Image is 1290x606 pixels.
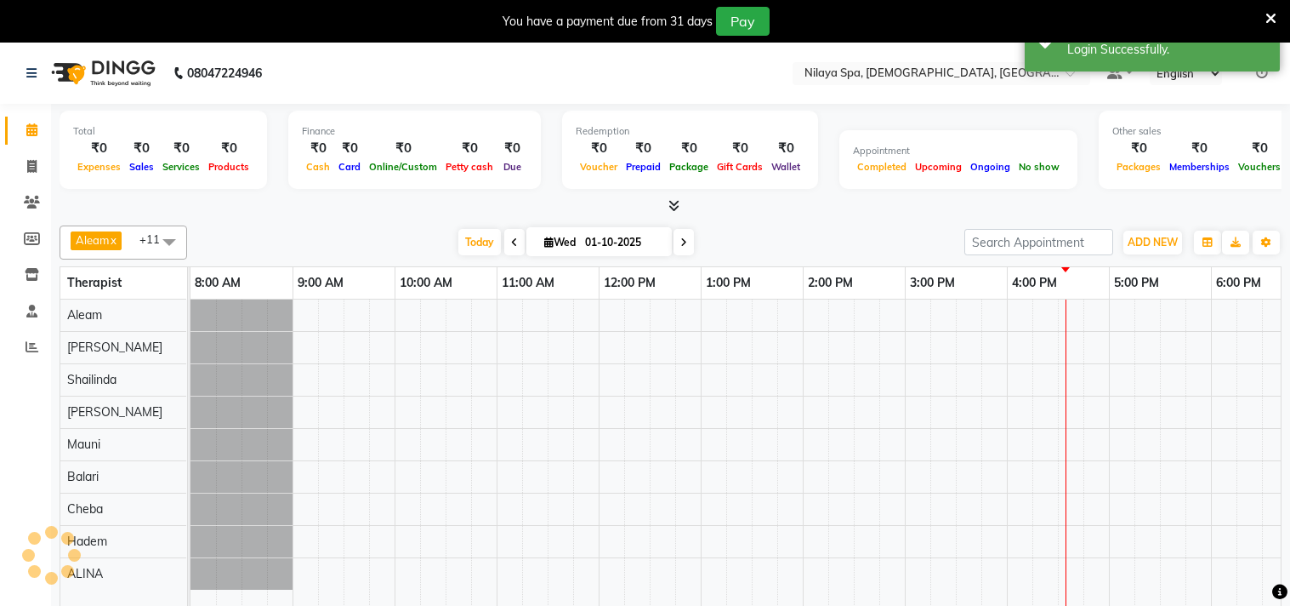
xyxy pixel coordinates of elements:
[1014,161,1064,173] span: No show
[1165,161,1234,173] span: Memberships
[125,161,158,173] span: Sales
[964,229,1113,255] input: Search Appointment
[1234,139,1285,158] div: ₹0
[702,271,755,295] a: 1:00 PM
[441,139,497,158] div: ₹0
[1067,41,1267,59] div: Login Successfully.
[665,161,713,173] span: Package
[767,161,804,173] span: Wallet
[67,437,100,452] span: Mauni
[503,13,713,31] div: You have a payment due from 31 days
[334,139,365,158] div: ₹0
[497,139,527,158] div: ₹0
[1212,271,1265,295] a: 6:00 PM
[1234,161,1285,173] span: Vouchers
[158,139,204,158] div: ₹0
[67,340,162,355] span: [PERSON_NAME]
[158,161,204,173] span: Services
[580,230,665,255] input: 2025-10-01
[73,161,125,173] span: Expenses
[1008,271,1061,295] a: 4:00 PM
[43,49,160,97] img: logo
[441,161,497,173] span: Petty cash
[600,271,660,295] a: 12:00 PM
[204,161,253,173] span: Products
[67,566,103,581] span: ALINA
[716,7,770,36] button: Pay
[365,139,441,158] div: ₹0
[1110,271,1163,295] a: 5:00 PM
[125,139,158,158] div: ₹0
[67,307,102,323] span: Aleam
[622,139,665,158] div: ₹0
[190,271,245,295] a: 8:00 AM
[67,534,107,549] span: Hadem
[302,161,334,173] span: Cash
[395,271,457,295] a: 10:00 AM
[853,144,1064,158] div: Appointment
[853,161,911,173] span: Completed
[906,271,959,295] a: 3:00 PM
[966,161,1014,173] span: Ongoing
[293,271,348,295] a: 9:00 AM
[334,161,365,173] span: Card
[804,271,857,295] a: 2:00 PM
[497,271,559,295] a: 11:00 AM
[73,139,125,158] div: ₹0
[713,161,767,173] span: Gift Cards
[67,372,116,387] span: Shailinda
[665,139,713,158] div: ₹0
[67,404,162,420] span: [PERSON_NAME]
[187,49,262,97] b: 08047224946
[67,275,122,290] span: Therapist
[576,161,622,173] span: Voucher
[576,139,622,158] div: ₹0
[1112,139,1165,158] div: ₹0
[911,161,966,173] span: Upcoming
[365,161,441,173] span: Online/Custom
[540,236,580,249] span: Wed
[458,229,501,255] span: Today
[1165,139,1234,158] div: ₹0
[713,139,767,158] div: ₹0
[1128,236,1178,249] span: ADD NEW
[622,161,665,173] span: Prepaid
[302,139,334,158] div: ₹0
[76,233,109,247] span: Aleam
[302,124,527,139] div: Finance
[767,139,804,158] div: ₹0
[67,501,103,517] span: Cheba
[73,124,253,139] div: Total
[499,161,526,173] span: Due
[67,469,99,484] span: Balari
[1123,231,1182,254] button: ADD NEW
[109,233,116,247] a: x
[204,139,253,158] div: ₹0
[1219,538,1273,589] iframe: chat widget
[576,124,804,139] div: Redemption
[1112,161,1165,173] span: Packages
[139,232,173,246] span: +11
